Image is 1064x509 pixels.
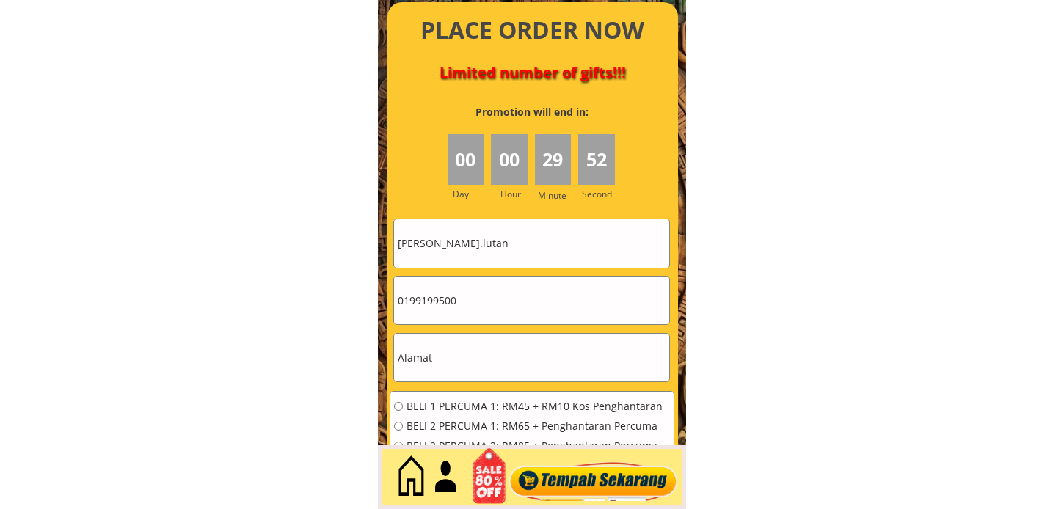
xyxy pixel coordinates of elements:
[394,277,669,324] input: Telefon
[404,14,661,47] h4: PLACE ORDER NOW
[407,441,663,451] span: BELI 2 PERCUMA 2: RM85 + Penghantaran Percuma
[394,219,669,267] input: Nama
[538,188,570,202] h3: Minute
[582,187,618,201] h3: Second
[407,401,663,411] span: BELI 1 PERCUMA 1: RM45 + RM10 Kos Penghantaran
[449,104,615,120] h3: Promotion will end in:
[453,187,489,201] h3: Day
[500,187,531,201] h3: Hour
[404,64,661,81] h4: Limited number of gifts!!!
[407,421,663,431] span: BELI 2 PERCUMA 1: RM65 + Penghantaran Percuma
[394,334,669,381] input: Alamat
